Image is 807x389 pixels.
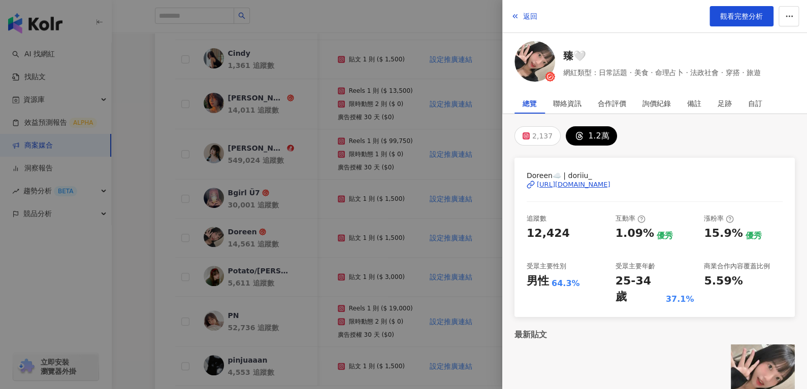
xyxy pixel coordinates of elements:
div: 詢價紀錄 [642,93,671,114]
div: 受眾主要年齡 [616,262,655,271]
span: 網紅類型：日常話題 · 美食 · 命理占卜 · 法政社會 · 穿搭 · 旅遊 [563,67,761,78]
div: 聯絡資訊 [553,93,582,114]
div: 合作評價 [598,93,626,114]
div: 男性 [527,273,549,289]
a: KOL Avatar [514,41,555,85]
div: 互動率 [616,214,645,223]
div: 商業合作內容覆蓋比例 [704,262,770,271]
span: 返回 [523,12,537,20]
div: 漲粉率 [704,214,734,223]
button: 2,137 [514,126,561,146]
span: 觀看完整分析 [720,12,763,20]
div: 最新貼文 [514,329,795,340]
button: 返回 [510,6,538,26]
div: 自訂 [748,93,762,114]
div: 足跡 [718,93,732,114]
div: 25-34 歲 [616,273,663,305]
div: 12,424 [527,226,570,241]
div: 5.59% [704,273,743,289]
button: 1.2萬 [566,126,617,146]
div: 64.3% [552,278,580,289]
div: 總覽 [523,93,537,114]
a: 臻🤍 [563,49,761,63]
div: 備註 [687,93,701,114]
div: 優秀 [746,230,762,241]
span: Doreen☁️ | doriiu_ [527,170,783,181]
div: 受眾主要性別 [527,262,566,271]
a: [URL][DOMAIN_NAME] [527,180,783,189]
div: 15.9% [704,226,743,241]
div: [URL][DOMAIN_NAME] [537,180,610,189]
a: 觀看完整分析 [709,6,773,26]
div: 優秀 [657,230,673,241]
img: KOL Avatar [514,41,555,82]
div: 追蹤數 [527,214,546,223]
div: 1.2萬 [588,129,609,143]
div: 1.09% [616,226,654,241]
div: 2,137 [532,129,553,143]
div: 37.1% [666,294,694,305]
